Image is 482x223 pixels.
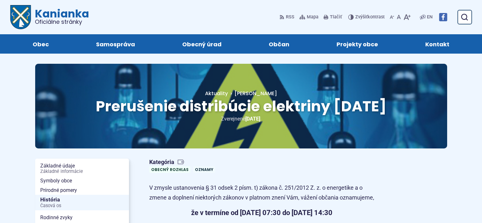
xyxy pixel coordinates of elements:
[319,34,395,54] a: Projekty obce
[40,186,124,195] span: Prírodné pomery
[439,13,447,21] img: Prejsť na Facebook stránku
[425,34,449,54] span: Kontakt
[182,34,222,54] span: Obecný úrad
[330,15,342,20] span: Tlačiť
[15,34,66,54] a: Obec
[31,8,89,25] span: Kanianka
[355,14,368,20] span: Zvýšiť
[165,34,239,54] a: Obecný úrad
[307,13,318,21] span: Mapa
[337,34,378,54] span: Projekty obce
[35,161,129,176] a: Základné údajeZákladné informácie
[35,186,129,195] a: Prírodné pomery
[149,159,218,166] span: Kategória
[298,10,320,24] a: Mapa
[269,34,289,54] span: Občan
[245,116,260,122] span: [DATE]
[10,5,89,29] a: Logo Kanianka, prejsť na domovskú stránku.
[286,13,294,21] span: RSS
[55,115,427,123] p: Zverejnené .
[205,90,228,97] a: Aktuality
[348,10,386,24] button: Zvýšiťkontrast
[235,90,277,97] span: [PERSON_NAME]
[149,166,190,173] a: Obecný rozhlas
[402,10,412,24] button: Zväčšiť veľkosť písma
[193,166,215,173] a: Oznamy
[228,90,277,97] a: [PERSON_NAME]
[191,209,332,217] strong: že v termíne od [DATE] 07:30 do [DATE] 14:30
[35,213,129,222] a: Rodinné zvyky
[35,19,89,25] span: Oficiálne stránky
[40,169,124,174] span: Základné informácie
[322,10,343,24] button: Tlačiť
[79,34,152,54] a: Samospráva
[40,213,124,222] span: Rodinné zvyky
[395,10,402,24] button: Nastaviť pôvodnú veľkosť písma
[40,161,124,176] span: Základné údaje
[427,13,433,21] span: EN
[35,195,129,210] a: HistóriaČasová os
[426,13,434,21] a: EN
[355,15,385,20] span: kontrast
[96,96,387,116] span: Prerušenie distribúcie elektriny [DATE]
[252,34,307,54] a: Občan
[408,34,467,54] a: Kontakt
[149,183,374,202] p: V zmysle ustanovenia § 31 odsek 2 písm. t) zákona č. 251/2012 Z. z. o energetike a o zmene a dopl...
[389,10,395,24] button: Zmenšiť veľkosť písma
[35,176,129,186] a: Symboly obce
[40,203,124,208] span: Časová os
[33,34,49,54] span: Obec
[96,34,135,54] span: Samospráva
[40,176,124,186] span: Symboly obce
[10,5,31,29] img: Prejsť na domovskú stránku
[280,10,296,24] a: RSS
[40,195,124,210] span: História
